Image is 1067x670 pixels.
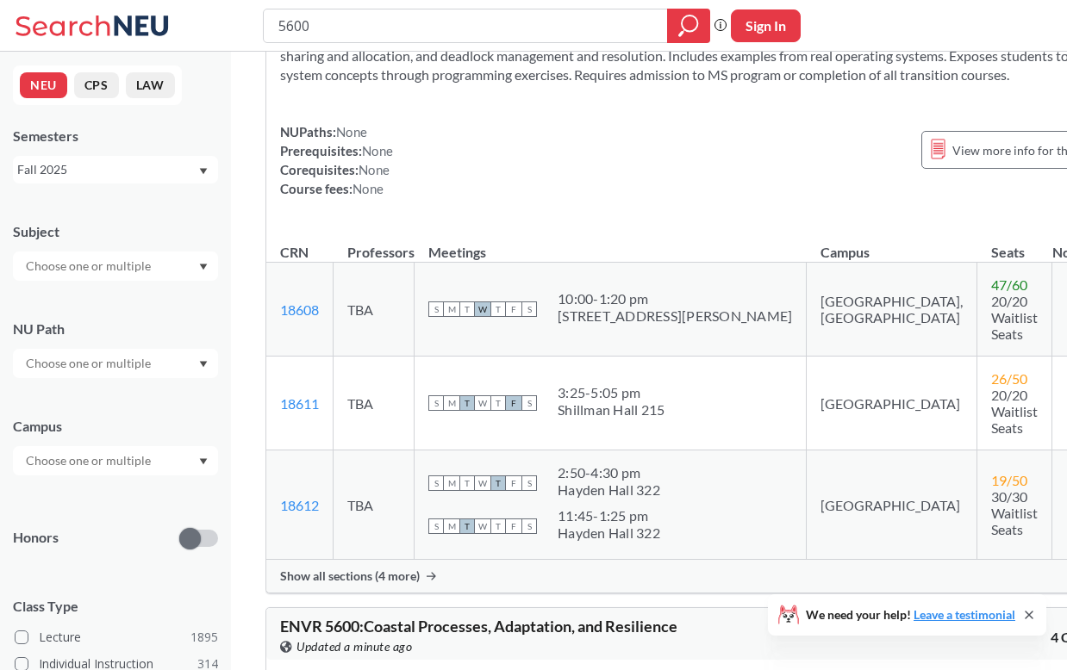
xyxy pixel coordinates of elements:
span: 19 / 50 [991,472,1027,488]
div: Subject [13,222,218,241]
th: Meetings [415,226,807,263]
div: Shillman Hall 215 [558,401,665,419]
span: Class Type [13,597,218,616]
div: [STREET_ADDRESS][PERSON_NAME] [558,307,792,325]
span: None [362,143,393,158]
span: M [444,301,459,317]
div: Campus [13,417,218,436]
a: 18611 [280,395,319,412]
span: S [521,518,537,534]
button: LAW [126,72,175,98]
span: None [353,181,384,196]
input: Choose one or multiple [17,450,162,471]
span: W [475,475,490,491]
td: TBA [334,450,415,560]
div: 10:00 - 1:20 pm [558,290,792,307]
span: T [459,518,475,534]
td: TBA [334,357,415,450]
span: We need your help! [806,609,1015,621]
div: Dropdown arrow [13,251,218,281]
div: NUPaths: Prerequisites: Corequisites: Course fees: [280,122,393,198]
span: 20/20 Waitlist Seats [991,293,1038,342]
span: M [444,395,459,411]
span: M [444,518,459,534]
span: T [490,301,506,317]
a: 18612 [280,497,319,513]
input: Class, professor, course number, "phrase" [277,11,655,40]
span: S [428,301,444,317]
span: F [506,395,521,411]
div: 3:25 - 5:05 pm [558,384,665,401]
svg: Dropdown arrow [199,168,208,175]
span: T [490,518,506,534]
p: Honors [13,528,59,548]
div: NU Path [13,319,218,338]
td: [GEOGRAPHIC_DATA], [GEOGRAPHIC_DATA] [807,263,977,357]
span: 26 / 50 [991,370,1027,387]
th: Seats [977,226,1052,263]
div: CRN [280,243,309,262]
input: Choose one or multiple [17,353,162,374]
span: S [521,301,537,317]
span: S [521,475,537,491]
a: Leave a testimonial [914,607,1015,622]
button: NEU [20,72,67,98]
div: Fall 2025Dropdown arrow [13,156,218,183]
svg: Dropdown arrow [199,458,208,465]
th: Campus [807,226,977,263]
span: M [444,475,459,491]
svg: Dropdown arrow [199,264,208,270]
span: S [521,395,537,411]
label: Lecture [15,626,218,648]
svg: magnifying glass [678,14,699,38]
span: None [336,124,367,140]
span: 47 / 60 [991,276,1027,293]
span: T [459,301,475,317]
th: Professors [334,226,415,263]
a: 18608 [280,301,319,318]
span: T [490,395,506,411]
div: 2:50 - 4:30 pm [558,464,660,481]
span: T [490,475,506,491]
span: W [475,395,490,411]
span: ENVR 5600 : Coastal Processes, Adaptation, and Resilience [280,617,677,636]
span: F [506,301,521,317]
span: F [506,475,521,491]
input: Choose one or multiple [17,256,162,276]
span: 1895 [190,628,218,647]
span: S [428,518,444,534]
span: 20/20 Waitlist Seats [991,387,1038,436]
span: Show all sections (4 more) [280,568,420,584]
div: magnifying glass [667,9,710,43]
td: [GEOGRAPHIC_DATA] [807,357,977,450]
span: T [459,395,475,411]
div: Dropdown arrow [13,349,218,378]
span: Updated a minute ago [296,637,412,656]
div: Semesters [13,127,218,146]
div: Hayden Hall 322 [558,524,660,542]
span: T [459,475,475,491]
button: Sign In [731,9,801,42]
div: Dropdown arrow [13,446,218,475]
div: 11:45 - 1:25 pm [558,507,660,524]
span: S [428,475,444,491]
svg: Dropdown arrow [199,361,208,368]
span: S [428,395,444,411]
span: F [506,518,521,534]
span: W [475,518,490,534]
div: Hayden Hall 322 [558,481,660,499]
span: None [359,162,390,177]
button: CPS [74,72,119,98]
td: [GEOGRAPHIC_DATA] [807,450,977,560]
span: W [475,301,490,317]
span: 30/30 Waitlist Seats [991,488,1038,537]
td: TBA [334,263,415,357]
div: Fall 2025 [17,160,197,179]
